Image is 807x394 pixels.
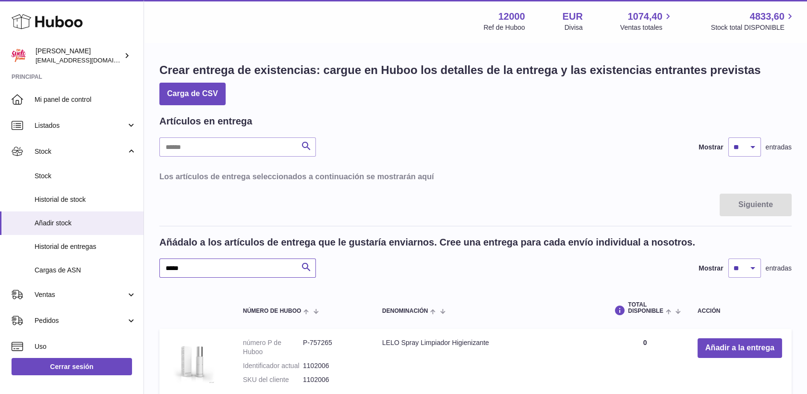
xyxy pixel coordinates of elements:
span: Pedidos [35,316,126,325]
label: Mostrar [699,143,723,152]
strong: EUR [563,10,583,23]
span: Añadir stock [35,219,136,228]
h3: Los artículos de entrega seleccionados a continuación se mostrarán aquí [159,171,792,182]
dt: número P de Huboo [243,338,303,357]
a: 4833,60 Stock total DISPONIBLE [711,10,795,32]
span: Stock total DISPONIBLE [711,23,795,32]
a: Cerrar sesión [12,358,132,375]
span: Total DISPONIBLE [628,302,663,314]
div: Divisa [565,23,583,32]
div: [PERSON_NAME] [36,47,122,65]
span: Uso [35,342,136,351]
label: Mostrar [699,264,723,273]
span: Cargas de ASN [35,266,136,275]
strong: 12000 [498,10,525,23]
span: [EMAIL_ADDRESS][DOMAIN_NAME] [36,56,141,64]
h2: Artículos en entrega [159,115,252,128]
span: 1074,40 [627,10,662,23]
dt: Identificador actual [243,361,303,370]
div: Acción [698,308,782,314]
span: Denominación [382,308,428,314]
span: entradas [766,143,792,152]
span: Historial de entregas [35,242,136,251]
span: Historial de stock [35,195,136,204]
dd: P-757265 [303,338,363,357]
img: mar@ensuelofirme.com [12,49,26,63]
button: Añadir a la entrega [698,338,782,358]
span: Ventas totales [620,23,674,32]
div: Ref de Huboo [483,23,525,32]
span: Stock [35,172,136,181]
dd: 1102006 [303,361,363,370]
h2: Añádalo a los artículos de entrega que le gustaría enviarnos. Cree una entrega para cada envío in... [159,236,695,249]
span: Mi panel de control [35,95,136,104]
span: Stock [35,147,126,156]
span: Ventas [35,290,126,299]
span: entradas [766,264,792,273]
dt: SKU del cliente [243,375,303,384]
h1: Crear entrega de existencias: cargue en Huboo los detalles de la entrega y las existencias entran... [159,62,761,78]
dd: 1102006 [303,375,363,384]
span: Listados [35,121,126,130]
a: 1074,40 Ventas totales [620,10,674,32]
img: LELO Spray Limpiador Higienizante [169,338,217,386]
span: 4833,60 [750,10,784,23]
span: Número de Huboo [243,308,301,314]
button: Carga de CSV [159,83,226,105]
